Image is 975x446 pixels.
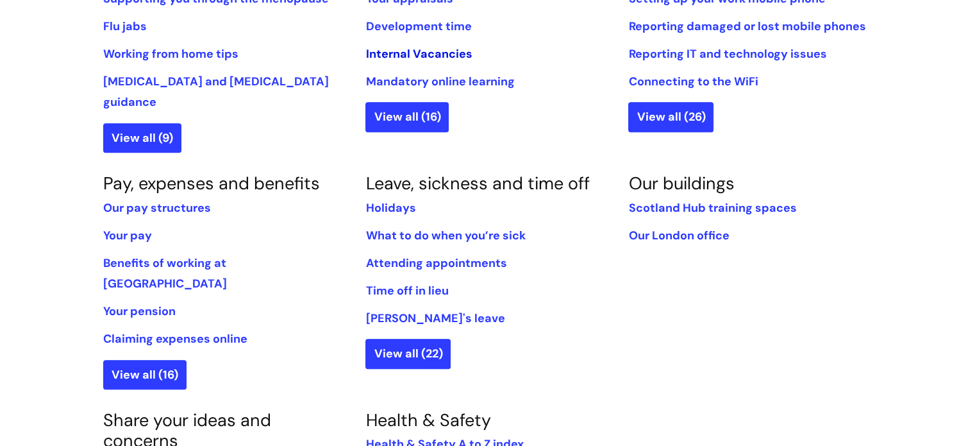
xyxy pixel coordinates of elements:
a: View all (26) [628,102,713,132]
a: Our pay structures [103,200,211,216]
a: View all (9) [103,123,181,153]
a: Claiming expenses online [103,331,247,347]
a: [PERSON_NAME]'s leave [365,311,504,326]
a: Leave, sickness and time off [365,172,589,194]
a: Flu jabs [103,19,147,34]
a: Attending appointments [365,255,506,271]
a: Mandatory online learning [365,74,514,89]
a: Reporting damaged or lost mobile phones [628,19,865,34]
a: View all (16) [103,360,187,390]
a: View all (22) [365,339,451,368]
a: Holidays [365,200,415,216]
a: Our London office [628,228,729,243]
a: Your pay [103,228,152,243]
a: Connecting to the WiFi [628,74,758,89]
a: [MEDICAL_DATA] and [MEDICAL_DATA] guidance [103,74,329,110]
a: Your pension [103,304,176,319]
a: Health & Safety [365,409,490,431]
a: Working from home tips [103,46,238,62]
a: Our buildings [628,172,734,194]
a: Time off in lieu [365,283,448,298]
a: Reporting IT and technology issues [628,46,826,62]
a: What to do when you’re sick [365,228,525,243]
a: View all (16) [365,102,449,132]
a: Scotland Hub training spaces [628,200,796,216]
a: Pay, expenses and benefits [103,172,320,194]
a: Development time [365,19,471,34]
a: Internal Vacancies [365,46,472,62]
a: Benefits of working at [GEOGRAPHIC_DATA] [103,255,227,291]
